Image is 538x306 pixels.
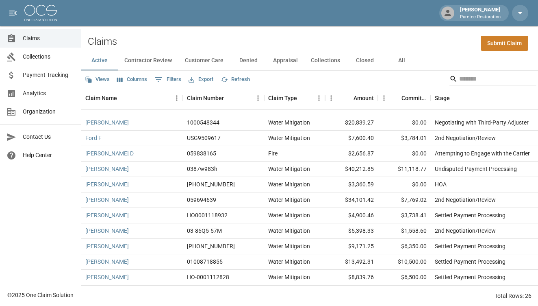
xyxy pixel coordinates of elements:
button: Views [83,73,112,86]
div: Water Mitigation [268,273,310,281]
div: Claim Type [268,87,297,109]
div: 01-009-090584 [187,180,235,188]
button: All [383,51,420,70]
a: Submit Claim [481,36,528,51]
button: Menu [313,92,325,104]
a: [PERSON_NAME] [85,227,129,235]
div: Water Mitigation [268,258,310,266]
div: 01008718855 [187,258,223,266]
div: Claim Name [85,87,117,109]
button: Closed [347,51,383,70]
a: [PERSON_NAME] [85,118,129,127]
button: Sort [224,92,235,104]
div: Fire [268,149,278,157]
div: Claim Type [264,87,325,109]
a: [PERSON_NAME] [85,273,129,281]
div: Negotiating with Third-Party Adjuster [435,118,529,127]
a: [PERSON_NAME] [85,180,129,188]
button: Denied [230,51,267,70]
div: 03-86Q5-57M [187,227,222,235]
div: Settled Payment Processing [435,258,505,266]
div: $3,360.59 [325,177,378,192]
div: Amount [354,87,374,109]
div: 059694639 [187,196,216,204]
a: [PERSON_NAME] D [85,149,134,157]
div: Water Mitigation [268,227,310,235]
div: 059838165 [187,149,216,157]
div: © 2025 One Claim Solution [7,291,74,299]
div: $10,500.00 [378,254,431,270]
button: Refresh [219,73,252,86]
div: Water Mitigation [268,165,310,173]
div: 0387w983h [187,165,217,173]
div: Water Mitigation [268,242,310,250]
div: Search [449,72,536,87]
div: HO0001118932 [187,211,228,219]
div: Total Rows: 26 [495,292,531,300]
div: 2nd Negotiation/Review [435,196,496,204]
div: $6,350.00 [378,239,431,254]
div: $11,118.77 [378,162,431,177]
div: $9,171.25 [325,239,378,254]
div: HOA [435,180,447,188]
button: Show filters [152,73,183,86]
span: Contact Us [23,133,74,141]
div: Settled Payment Processing [435,242,505,250]
div: $6,500.00 [378,270,431,285]
div: $0.00 [378,146,431,162]
div: Water Mitigation [268,211,310,219]
span: Analytics [23,89,74,98]
div: 2nd Negotiation/Review [435,227,496,235]
div: $13,492.31 [325,254,378,270]
div: Amount [325,87,378,109]
button: Customer Care [178,51,230,70]
div: Water Mitigation [268,134,310,142]
button: Menu [378,92,390,104]
h2: Claims [88,36,117,48]
div: $20,839.27 [325,115,378,131]
div: Committed Amount [378,87,431,109]
button: Collections [304,51,347,70]
div: $3,738.41 [378,208,431,223]
div: Claim Name [81,87,183,109]
span: Claims [23,34,74,43]
a: [PERSON_NAME] [85,258,129,266]
button: Sort [117,92,128,104]
button: Sort [297,92,308,104]
a: [PERSON_NAME] [85,165,129,173]
div: Stage [435,87,450,109]
a: [PERSON_NAME] [85,196,129,204]
div: $5,398.33 [325,223,378,239]
div: Settled Payment Processing [435,273,505,281]
div: $40,212.85 [325,162,378,177]
button: Active [81,51,118,70]
div: $1,558.60 [378,223,431,239]
button: Menu [325,92,337,104]
img: ocs-logo-white-transparent.png [24,5,57,21]
button: Sort [450,92,461,104]
div: dynamic tabs [81,51,538,70]
button: Sort [390,92,401,104]
div: Settled Payment Processing [435,211,505,219]
button: Select columns [115,73,149,86]
div: $34,101.42 [325,192,378,208]
p: Puretec Restoration [460,14,501,21]
a: Ford F [85,134,102,142]
div: $2,656.87 [325,146,378,162]
div: [PERSON_NAME] [457,6,504,20]
span: Collections [23,52,74,61]
div: 2nd Negotiation/Review [435,134,496,142]
div: Claim Number [183,87,264,109]
button: Contractor Review [118,51,178,70]
div: Water Mitigation [268,196,310,204]
button: Menu [252,92,264,104]
div: $0.00 [378,115,431,131]
div: Committed Amount [401,87,427,109]
div: $7,769.02 [378,192,431,208]
a: [PERSON_NAME] [85,242,129,250]
div: 1006-25-7381 [187,242,235,250]
div: Attempting to Engage with the Carrier [435,149,530,157]
div: $4,900.46 [325,208,378,223]
span: Payment Tracking [23,71,74,79]
button: Export [187,73,215,86]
